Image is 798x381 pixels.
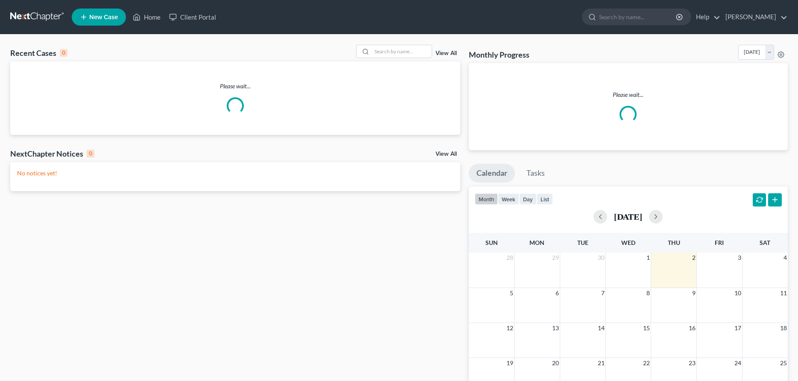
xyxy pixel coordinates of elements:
[668,239,680,246] span: Thu
[691,253,696,263] span: 2
[436,151,457,157] a: View All
[779,288,788,298] span: 11
[779,323,788,333] span: 18
[600,288,605,298] span: 7
[436,50,457,56] a: View All
[597,323,605,333] span: 14
[734,323,742,333] span: 17
[779,358,788,368] span: 25
[372,45,432,58] input: Search by name...
[519,193,537,205] button: day
[688,323,696,333] span: 16
[475,193,498,205] button: month
[165,9,220,25] a: Client Portal
[506,253,514,263] span: 28
[469,164,515,183] a: Calendar
[646,288,651,298] span: 8
[476,90,781,99] p: Please wait...
[506,323,514,333] span: 12
[129,9,165,25] a: Home
[551,323,560,333] span: 13
[646,253,651,263] span: 1
[597,253,605,263] span: 30
[721,9,787,25] a: [PERSON_NAME]
[692,9,720,25] a: Help
[551,358,560,368] span: 20
[10,148,94,159] div: NextChapter Notices
[555,288,560,298] span: 6
[577,239,588,246] span: Tue
[551,253,560,263] span: 29
[509,288,514,298] span: 5
[734,288,742,298] span: 10
[89,14,118,20] span: New Case
[783,253,788,263] span: 4
[691,288,696,298] span: 9
[10,48,67,58] div: Recent Cases
[10,82,460,90] p: Please wait...
[621,239,635,246] span: Wed
[688,358,696,368] span: 23
[614,212,642,221] h2: [DATE]
[597,358,605,368] span: 21
[17,169,453,177] p: No notices yet!
[642,323,651,333] span: 15
[537,193,553,205] button: list
[599,9,677,25] input: Search by name...
[469,49,529,60] h3: Monthly Progress
[737,253,742,263] span: 3
[734,358,742,368] span: 24
[760,239,770,246] span: Sat
[715,239,724,246] span: Fri
[485,239,498,246] span: Sun
[498,193,519,205] button: week
[642,358,651,368] span: 22
[519,164,552,183] a: Tasks
[506,358,514,368] span: 19
[529,239,544,246] span: Mon
[60,49,67,57] div: 0
[87,150,94,157] div: 0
